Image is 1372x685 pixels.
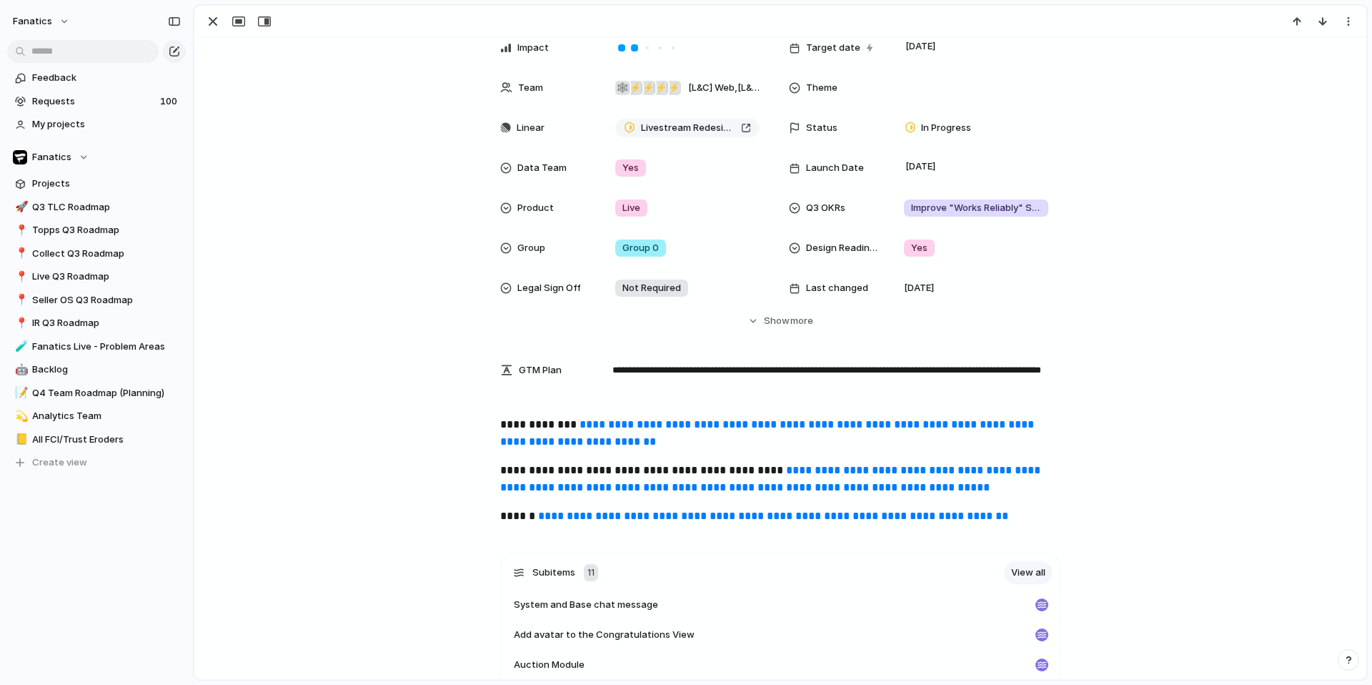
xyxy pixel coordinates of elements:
[518,81,543,95] span: Team
[615,119,760,137] a: Livestream Redesign (iOS and Android)
[790,314,813,328] span: more
[13,200,27,215] button: 🚀
[32,340,181,354] span: Fanatics Live - Problem Areas
[7,405,186,427] a: 💫Analytics Team
[514,628,695,642] span: Add avatar to the Congratulations View
[622,281,681,295] span: Not Required
[32,270,181,284] span: Live Q3 Roadmap
[517,161,567,175] span: Data Team
[15,315,25,332] div: 📍
[32,177,181,191] span: Projects
[806,201,845,215] span: Q3 OKRs
[7,197,186,218] a: 🚀Q3 TLC Roadmap
[7,220,186,241] a: 📍Topps Q3 Roadmap
[519,363,562,378] span: GTM Plan
[911,201,1041,215] span: Improve "Works Reliably" Satisfaction from 60% to 80%
[514,598,658,612] span: System and Base chat message
[13,14,52,29] span: fanatics
[641,121,735,135] span: Livestream Redesign (iOS and Android)
[7,67,186,89] a: Feedback
[7,243,186,265] a: 📍Collect Q3 Roadmap
[654,81,668,95] div: ⚡
[764,314,790,328] span: Show
[32,363,181,377] span: Backlog
[15,245,25,262] div: 📍
[628,81,642,95] div: ⚡
[7,114,186,135] a: My projects
[806,161,864,175] span: Launch Date
[7,312,186,334] a: 📍IR Q3 Roadmap
[7,173,186,194] a: Projects
[32,223,181,237] span: Topps Q3 Roadmap
[13,247,27,261] button: 📍
[6,10,77,33] button: fanatics
[902,38,940,55] span: [DATE]
[1004,561,1053,584] a: View all
[500,308,1060,334] button: Showmore
[7,383,186,404] a: 📝Q4 Team Roadmap (Planning)
[32,386,181,400] span: Q4 Team Roadmap (Planning)
[7,429,186,450] a: 📒All FCI/Trust Eroders
[921,121,971,135] span: In Progress
[13,340,27,354] button: 🧪
[806,41,860,55] span: Target date
[517,281,581,295] span: Legal Sign Off
[13,293,27,307] button: 📍
[806,241,880,255] span: Design Readiness
[7,91,186,112] a: Requests100
[7,266,186,287] div: 📍Live Q3 Roadmap
[32,247,181,261] span: Collect Q3 Roadmap
[667,81,681,95] div: ⚡
[32,200,181,215] span: Q3 TLC Roadmap
[32,316,181,330] span: IR Q3 Roadmap
[160,94,180,109] span: 100
[32,409,181,423] span: Analytics Team
[15,292,25,308] div: 📍
[15,338,25,355] div: 🧪
[904,281,934,295] span: [DATE]
[15,222,25,239] div: 📍
[641,81,655,95] div: ⚡
[15,431,25,448] div: 📒
[615,81,630,95] div: 🕸
[13,223,27,237] button: 📍
[806,281,868,295] span: Last changed
[622,241,659,255] span: Group 0
[806,121,837,135] span: Status
[7,359,186,380] a: 🤖Backlog
[15,199,25,215] div: 🚀
[517,41,549,55] span: Impact
[13,316,27,330] button: 📍
[32,433,181,447] span: All FCI/Trust Eroders
[902,158,940,175] span: [DATE]
[7,336,186,358] a: 🧪Fanatics Live - Problem Areas
[517,121,545,135] span: Linear
[15,362,25,378] div: 🤖
[806,81,837,95] span: Theme
[532,566,575,580] span: Subitems
[32,71,181,85] span: Feedback
[15,269,25,285] div: 📍
[13,386,27,400] button: 📝
[15,385,25,401] div: 📝
[32,455,87,470] span: Create view
[517,201,554,215] span: Product
[13,433,27,447] button: 📒
[517,241,545,255] span: Group
[32,293,181,307] span: Seller OS Q3 Roadmap
[32,117,181,132] span: My projects
[514,658,585,672] span: Auction Module
[7,290,186,311] a: 📍Seller OS Q3 Roadmap
[7,147,186,168] button: Fanatics
[688,81,760,95] span: [L&C] Web , [L&C] Backend , [L&C] iOS , [L&C] Android , Design Team
[15,408,25,425] div: 💫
